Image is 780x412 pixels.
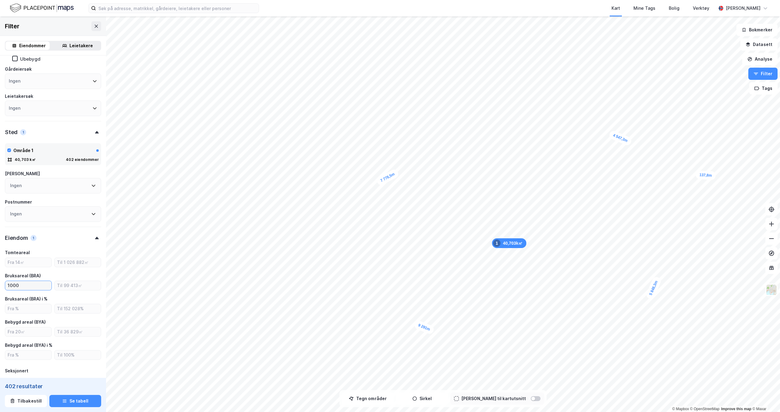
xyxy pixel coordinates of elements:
input: Fra 1 000㎡ [5,281,51,290]
div: Bolig [669,5,679,12]
input: Fra % [5,350,51,360]
input: Søk på adresse, matrikkel, gårdeiere, leietakere eller personer [96,4,259,13]
div: Map marker [492,238,526,248]
div: [PERSON_NAME] [5,170,40,177]
input: Fra 20㎡ [5,327,51,336]
img: logo.f888ab2527a4732fd821a326f86c7f29.svg [10,3,74,13]
button: Analyse [742,53,778,65]
div: Map marker [375,168,399,186]
div: Map marker [608,130,633,147]
div: Bruksareal (BRA) [5,272,41,279]
div: Område 1 [13,147,34,154]
img: Z [766,284,777,296]
div: Ingen [9,105,20,112]
button: Bokmerker [736,24,778,36]
button: Sirkel [396,392,448,405]
div: Tomteareal [5,249,30,256]
div: Map marker [645,276,662,300]
div: Ingen [10,182,22,189]
div: 1 [30,235,37,241]
div: Verktøy [693,5,709,12]
button: Tilbakestill [5,395,47,407]
button: Tegn områder [342,392,394,405]
div: Ingen [10,210,22,218]
a: Mapbox [672,407,689,411]
div: Eiendommer [19,42,46,49]
div: Bebygd areal (BYA) i % [5,342,52,349]
div: Filter [5,21,19,31]
div: Map marker [413,320,435,335]
div: Postnummer [5,198,32,206]
input: Til 99 413㎡ [55,281,101,290]
div: Bebygd areal (BYA) [5,318,46,326]
a: OpenStreetMap [690,407,720,411]
div: 402 resultater [5,383,101,390]
input: Til 152 028% [55,304,101,313]
button: Filter [748,68,778,80]
button: Se tabell [49,395,101,407]
button: Datasett [740,38,778,51]
input: Til 100% [55,350,101,360]
div: [PERSON_NAME] til kartutsnitt [461,395,526,402]
a: Improve this map [721,407,751,411]
input: Til 1 026 882㎡ [55,258,101,267]
div: [PERSON_NAME] [726,5,760,12]
div: Seksjonert [5,367,28,375]
div: 1 [20,129,26,135]
div: Bruksareal (BRA) i % [5,295,48,303]
div: Kart [612,5,620,12]
input: Fra % [5,304,51,313]
div: Gårdeiersøk [5,66,32,73]
div: Leietakersøk [5,93,33,100]
input: Til 36 829㎡ [55,327,101,336]
input: Fra 14㎡ [5,258,51,267]
div: Ubebygd [20,56,41,62]
div: 402 eiendommer [66,157,99,162]
div: Map marker [696,170,716,180]
div: Ingen [9,77,20,85]
div: Leietakere [69,42,93,49]
button: Tags [749,82,778,94]
div: 1 [493,240,501,247]
iframe: Chat Widget [750,383,780,412]
div: Eiendom [5,234,28,242]
div: Mine Tags [633,5,655,12]
div: 40,703 k㎡ [15,157,36,162]
div: Sted [5,129,18,136]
